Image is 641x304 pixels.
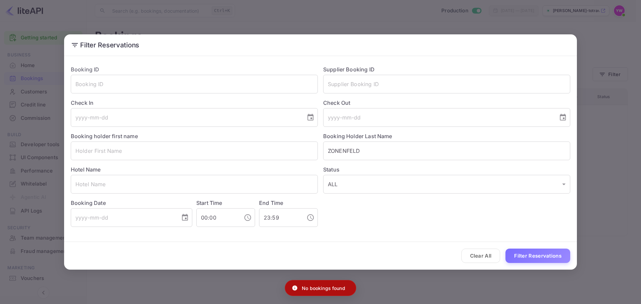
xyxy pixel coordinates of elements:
[71,75,318,93] input: Booking ID
[71,108,301,127] input: yyyy-mm-dd
[71,133,138,139] label: Booking holder first name
[71,141,318,160] input: Holder First Name
[71,208,176,227] input: yyyy-mm-dd
[196,208,238,227] input: hh:mm
[461,249,500,263] button: Clear All
[71,166,101,173] label: Hotel Name
[259,208,301,227] input: hh:mm
[302,285,345,292] p: No bookings found
[241,211,254,224] button: Choose time, selected time is 12:00 AM
[323,66,375,73] label: Supplier Booking ID
[259,200,283,206] label: End Time
[71,66,99,73] label: Booking ID
[556,111,570,124] button: Choose date
[178,211,192,224] button: Choose date
[323,133,392,139] label: Booking Holder Last Name
[196,200,222,206] label: Start Time
[323,141,570,160] input: Holder Last Name
[323,166,570,174] label: Status
[323,175,570,194] div: ALL
[505,249,570,263] button: Filter Reservations
[71,199,192,207] label: Booking Date
[71,99,318,107] label: Check In
[323,75,570,93] input: Supplier Booking ID
[323,108,554,127] input: yyyy-mm-dd
[64,34,577,56] h2: Filter Reservations
[304,111,317,124] button: Choose date
[71,175,318,194] input: Hotel Name
[304,211,317,224] button: Choose time, selected time is 11:59 PM
[323,99,570,107] label: Check Out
